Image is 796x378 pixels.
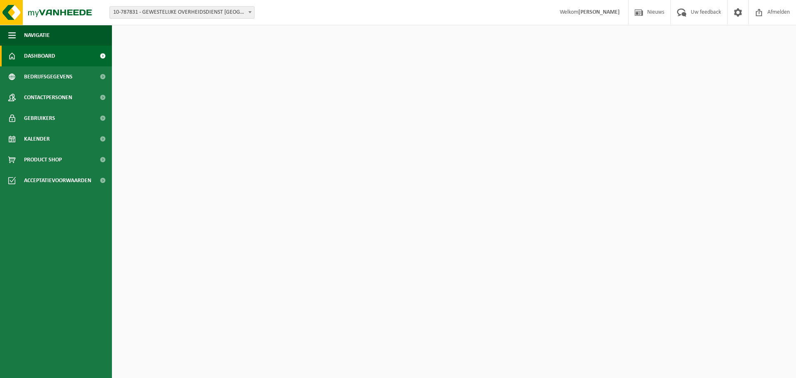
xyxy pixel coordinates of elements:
[24,25,50,46] span: Navigatie
[24,87,72,108] span: Contactpersonen
[24,108,55,129] span: Gebruikers
[24,170,91,191] span: Acceptatievoorwaarden
[24,129,50,149] span: Kalender
[4,360,138,378] iframe: chat widget
[24,149,62,170] span: Product Shop
[24,46,55,66] span: Dashboard
[110,7,254,18] span: 10-787831 - GEWESTELIJKE OVERHEIDSDIENST BRUSSEL (BRUCEFO) - ANDERLECHT
[578,9,620,15] strong: [PERSON_NAME]
[109,6,255,19] span: 10-787831 - GEWESTELIJKE OVERHEIDSDIENST BRUSSEL (BRUCEFO) - ANDERLECHT
[24,66,73,87] span: Bedrijfsgegevens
